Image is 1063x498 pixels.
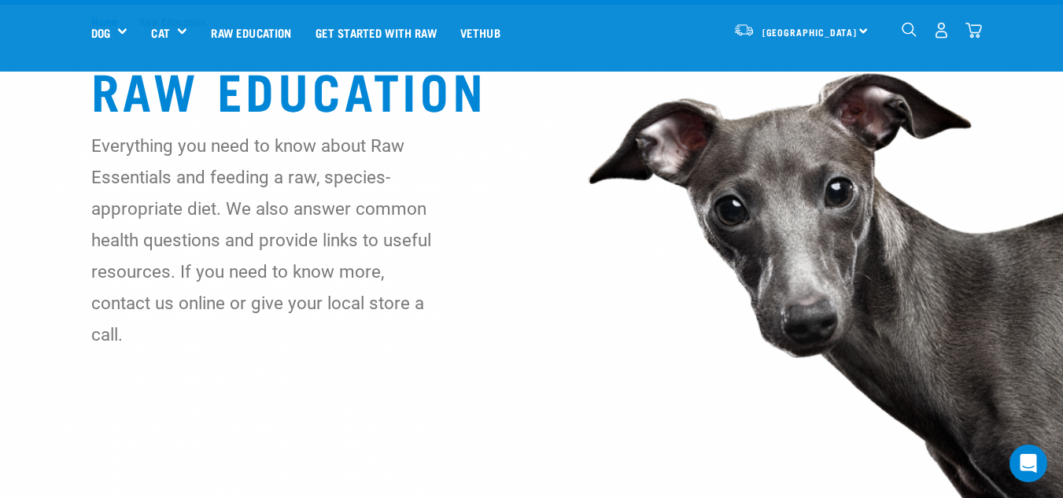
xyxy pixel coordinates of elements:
img: home-icon-1@2x.png [902,22,917,37]
h1: Raw Education [91,61,973,117]
a: Cat [151,24,169,42]
span: [GEOGRAPHIC_DATA] [762,29,858,35]
img: van-moving.png [733,23,755,37]
a: Dog [91,24,110,42]
a: Get started with Raw [304,1,448,64]
img: home-icon@2x.png [965,22,982,39]
a: Raw Education [199,1,303,64]
a: Vethub [448,1,512,64]
div: Open Intercom Messenger [1009,445,1047,482]
img: user.png [933,22,950,39]
p: Everything you need to know about Raw Essentials and feeding a raw, species-appropriate diet. We ... [91,130,444,350]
